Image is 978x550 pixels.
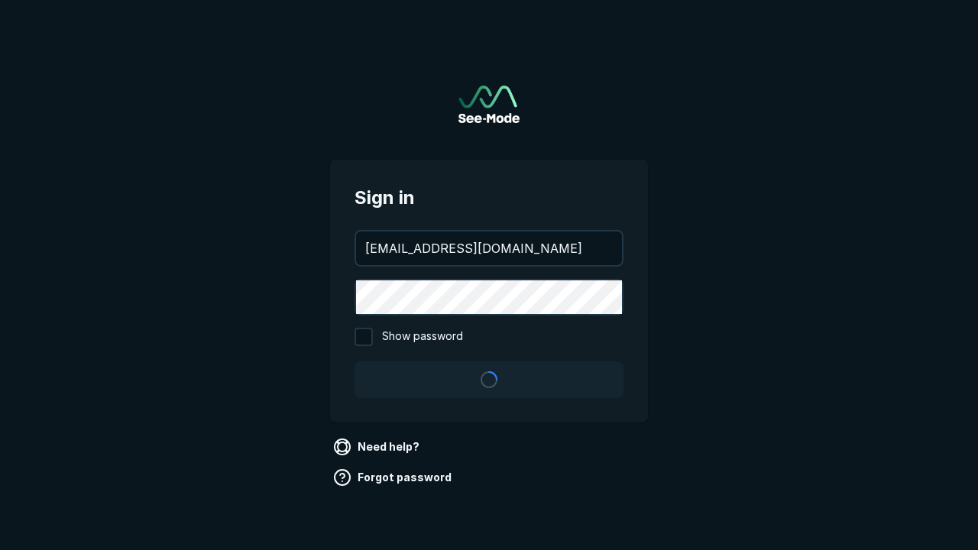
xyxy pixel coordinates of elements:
a: Need help? [330,435,426,459]
a: Go to sign in [458,86,520,123]
input: your@email.com [356,231,622,265]
span: Sign in [355,184,623,212]
a: Forgot password [330,465,458,490]
img: See-Mode Logo [458,86,520,123]
span: Show password [382,328,463,346]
